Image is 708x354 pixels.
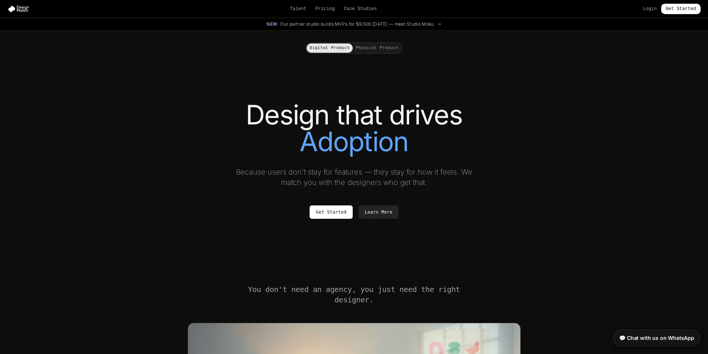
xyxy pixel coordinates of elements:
[146,101,562,155] h1: Design that drives
[7,5,33,13] img: Design Match
[280,21,434,27] span: Our partner studio builds MVPs for $9,500 [DATE] — meet Studio Moku
[643,6,657,12] a: Login
[229,167,479,188] p: Because users don't stay for features — they stay for how it feels. We match you with the designe...
[307,43,353,53] button: Digital Product
[344,6,377,12] a: Case Studies
[300,128,409,155] span: Adoption
[290,6,307,12] a: Talent
[353,43,401,53] button: Physical Product
[310,205,353,219] a: Get Started
[316,6,335,12] a: Pricing
[613,329,701,347] a: 💬 Chat with us on WhatsApp
[359,205,398,219] a: Learn More
[266,21,277,27] span: New
[247,284,461,305] h2: You don't need an agency, you just need the right designer.
[661,4,701,14] a: Get Started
